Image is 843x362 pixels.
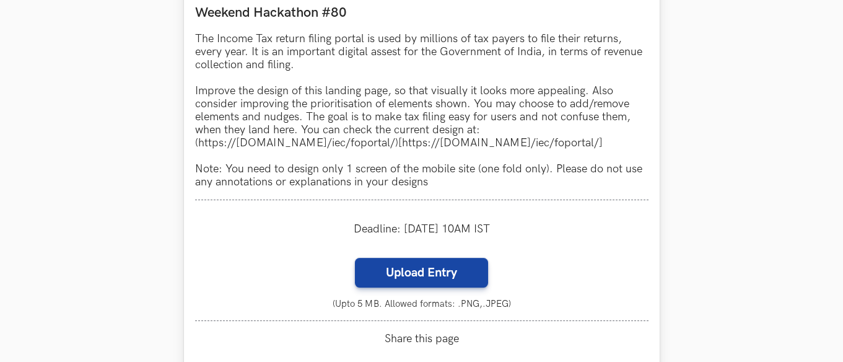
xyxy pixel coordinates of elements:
[355,258,488,288] label: Upload Entry
[195,299,649,309] small: (Upto 5 MB. Allowed formats: .PNG,.JPEG)
[195,332,649,345] span: Share this page
[195,32,649,188] p: The Income Tax return filing portal is used by millions of tax payers to file their returns, ever...
[195,4,649,21] label: Weekend Hackathon #80
[195,211,649,247] div: Deadline: [DATE] 10AM IST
